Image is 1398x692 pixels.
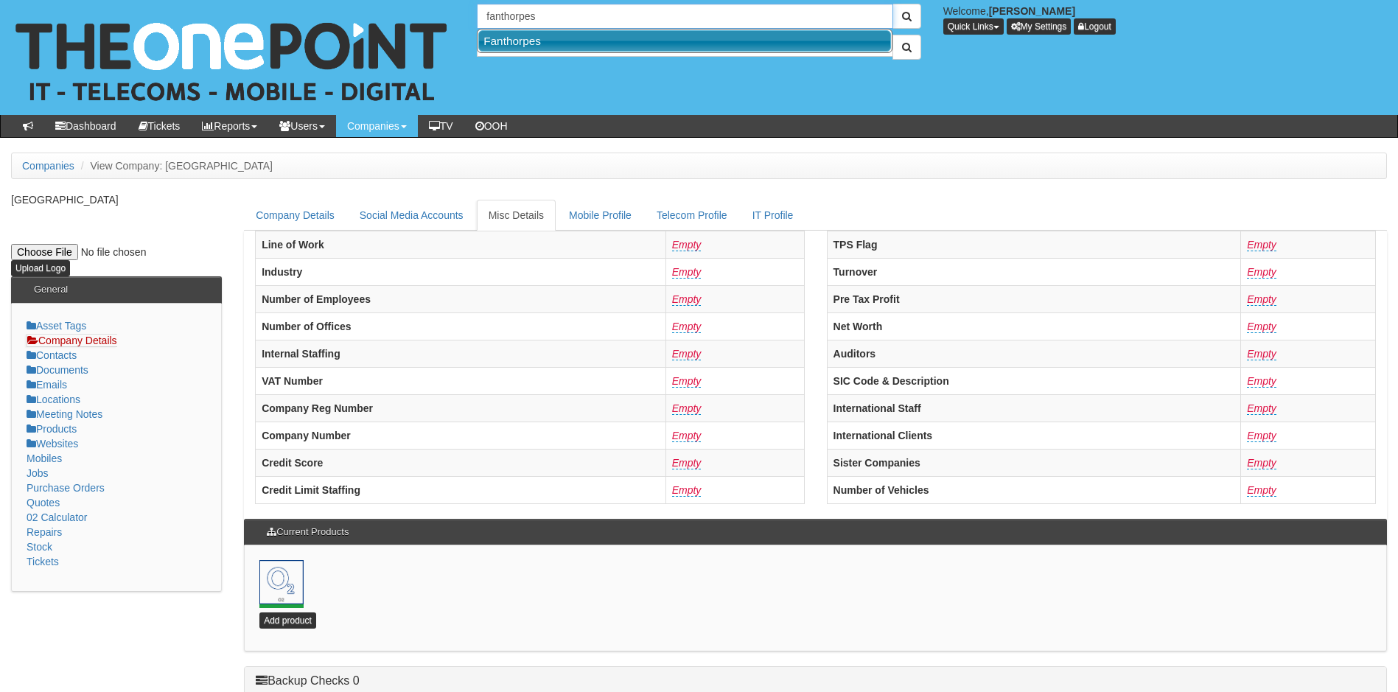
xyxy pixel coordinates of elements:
[256,394,666,422] th: Company Reg Number
[827,340,1241,367] th: Auditors
[27,408,102,420] a: Meeting Notes
[1247,348,1276,360] a: Empty
[11,260,70,276] input: Upload Logo
[418,115,464,137] a: TV
[827,285,1241,312] th: Pre Tax Profit
[1247,457,1276,469] a: Empty
[827,312,1241,340] th: Net Worth
[672,293,702,306] a: Empty
[27,438,78,450] a: Websites
[27,423,77,435] a: Products
[27,394,80,405] a: Locations
[256,476,666,503] th: Credit Limit Staffing
[1007,18,1072,35] a: My Settings
[27,497,60,508] a: Quotes
[672,402,702,415] a: Empty
[827,258,1241,285] th: Turnover
[256,367,666,394] th: VAT Number
[348,200,475,231] a: Social Media Accounts
[827,422,1241,449] th: International Clients
[672,457,702,469] a: Empty
[672,430,702,442] a: Empty
[645,200,739,231] a: Telecom Profile
[464,115,519,137] a: OOH
[256,422,666,449] th: Company Number
[256,231,666,258] th: Line of Work
[27,511,88,523] a: 02 Calculator
[27,334,117,347] a: Company Details
[27,379,67,391] a: Emails
[1247,402,1276,415] a: Empty
[259,520,356,545] h3: Current Products
[191,115,268,137] a: Reports
[827,231,1241,258] th: TPS Flag
[27,349,77,361] a: Contacts
[989,5,1075,17] b: [PERSON_NAME]
[268,115,336,137] a: Users
[1247,484,1276,497] a: Empty
[827,476,1241,503] th: Number of Vehicles
[827,367,1241,394] th: SIC Code & Description
[1247,430,1276,442] a: Empty
[1247,293,1276,306] a: Empty
[672,266,702,279] a: Empty
[259,612,316,629] a: Add product
[741,200,805,231] a: IT Profile
[336,115,418,137] a: Companies
[557,200,643,231] a: Mobile Profile
[477,200,556,231] a: Misc Details
[77,158,273,173] li: View Company: [GEOGRAPHIC_DATA]
[22,160,74,172] a: Companies
[27,482,105,494] a: Purchase Orders
[1247,266,1276,279] a: Empty
[27,364,88,376] a: Documents
[827,394,1241,422] th: International Staff
[244,200,346,231] a: Company Details
[672,484,702,497] a: Empty
[672,239,702,251] a: Empty
[256,285,666,312] th: Number of Employees
[1247,321,1276,333] a: Empty
[256,449,666,476] th: Credit Score
[672,321,702,333] a: Empty
[477,4,892,29] input: Search Companies
[27,467,49,479] a: Jobs
[1074,18,1116,35] a: Logout
[1247,375,1276,388] a: Empty
[932,4,1398,35] div: Welcome,
[827,449,1241,476] th: Sister Companies
[27,320,86,332] a: Asset Tags
[11,192,222,207] p: [GEOGRAPHIC_DATA]
[256,340,666,367] th: Internal Staffing
[127,115,192,137] a: Tickets
[27,452,62,464] a: Mobiles
[259,560,304,604] img: o2.png
[672,348,702,360] a: Empty
[943,18,1004,35] button: Quick Links
[27,277,75,302] h3: General
[256,312,666,340] th: Number of Offices
[27,556,59,567] a: Tickets
[44,115,127,137] a: Dashboard
[672,375,702,388] a: Empty
[27,526,62,538] a: Repairs
[1247,239,1276,251] a: Empty
[256,258,666,285] th: Industry
[478,30,891,52] a: Fanthorpes
[27,541,52,553] a: Stock
[256,674,360,687] a: Backup Checks 0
